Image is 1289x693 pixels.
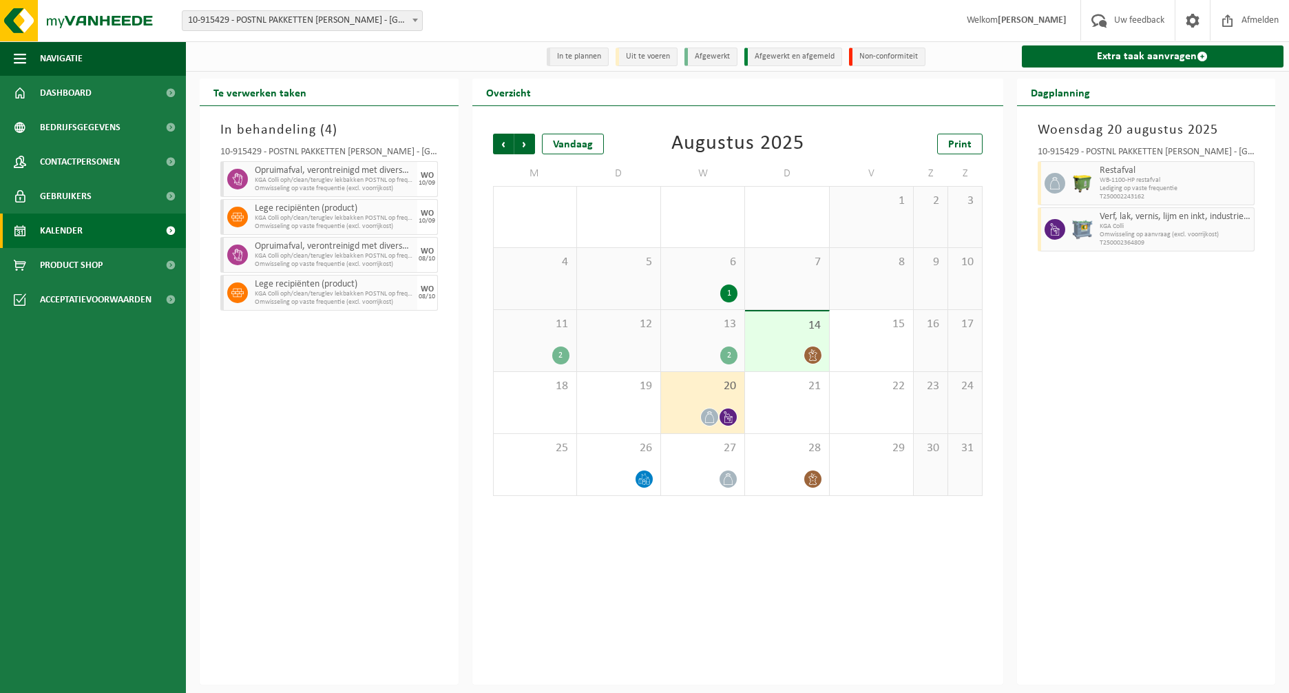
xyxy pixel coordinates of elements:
[1100,165,1251,176] span: Restafval
[837,441,906,456] span: 29
[684,48,737,66] li: Afgewerkt
[752,255,821,270] span: 7
[921,194,941,209] span: 2
[255,260,414,269] span: Omwisseling op vaste frequentie (excl. voorrijkost)
[837,255,906,270] span: 8
[552,346,569,364] div: 2
[668,441,737,456] span: 27
[921,317,941,332] span: 16
[421,172,434,180] div: WO
[948,161,983,186] td: Z
[577,161,661,186] td: D
[542,134,604,154] div: Vandaag
[40,248,103,282] span: Product Shop
[1022,45,1284,68] a: Extra taak aanvragen
[955,194,975,209] span: 3
[255,252,414,260] span: KGA Colli oph/clean/teruglev lekbakken POSTNL op frequentie
[255,185,414,193] span: Omwisseling op vaste frequentie (excl. voorrijkost)
[1100,239,1251,247] span: T250002364809
[720,285,737,302] div: 1
[182,11,422,30] span: 10-915429 - POSTNL PAKKETTEN BELGIE EVERGEM - EVERGEM
[1038,120,1255,141] h3: Woensdag 20 augustus 2025
[501,317,569,332] span: 11
[837,379,906,394] span: 22
[501,441,569,456] span: 25
[744,48,842,66] li: Afgewerkt en afgemeld
[616,48,678,66] li: Uit te voeren
[472,79,545,105] h2: Overzicht
[255,176,414,185] span: KGA Colli oph/clean/teruglev lekbakken POSTNL op frequentie
[493,161,577,186] td: M
[1100,193,1251,201] span: T250002243162
[325,123,333,137] span: 4
[998,15,1067,25] strong: [PERSON_NAME]
[752,441,821,456] span: 28
[419,180,435,187] div: 10/09
[40,282,151,317] span: Acceptatievoorwaarden
[220,120,438,141] h3: In behandeling ( )
[955,255,975,270] span: 10
[419,293,435,300] div: 08/10
[255,165,414,176] span: Opruimafval, verontreinigd met diverse niet-gevaarlijke afvalstoffen
[501,255,569,270] span: 4
[752,318,821,333] span: 14
[661,161,745,186] td: W
[255,223,414,231] span: Omwisseling op vaste frequentie (excl. voorrijkost)
[514,134,535,154] span: Volgende
[668,255,737,270] span: 6
[584,317,653,332] span: 12
[668,379,737,394] span: 20
[1100,176,1251,185] span: WB-1100-HP restafval
[40,110,120,145] span: Bedrijfsgegevens
[547,48,609,66] li: In te plannen
[421,247,434,256] div: WO
[255,298,414,307] span: Omwisseling op vaste frequentie (excl. voorrijkost)
[255,241,414,252] span: Opruimafval, verontreinigd met diverse niet-gevaarlijke afvalstoffen
[40,179,92,214] span: Gebruikers
[955,441,975,456] span: 31
[584,255,653,270] span: 5
[1100,211,1251,223] span: Verf, lak, vernis, lijm en inkt, industrieel in kleinverpakking
[1072,173,1093,194] img: WB-1100-HPE-GN-50
[1100,185,1251,193] span: Lediging op vaste frequentie
[1072,219,1093,240] img: PB-AP-0800-MET-02-01
[255,203,414,214] span: Lege recipiënten (product)
[921,441,941,456] span: 30
[849,48,925,66] li: Non-conformiteit
[1017,79,1104,105] h2: Dagplanning
[720,346,737,364] div: 2
[921,255,941,270] span: 9
[1100,223,1251,231] span: KGA Colli
[837,194,906,209] span: 1
[40,145,120,179] span: Contactpersonen
[421,209,434,218] div: WO
[955,317,975,332] span: 17
[419,218,435,225] div: 10/09
[40,76,92,110] span: Dashboard
[40,214,83,248] span: Kalender
[220,147,438,161] div: 10-915429 - POSTNL PAKKETTEN [PERSON_NAME] - [GEOGRAPHIC_DATA]
[255,290,414,298] span: KGA Colli oph/clean/teruglev lekbakken POSTNL op frequentie
[1038,147,1255,161] div: 10-915429 - POSTNL PAKKETTEN [PERSON_NAME] - [GEOGRAPHIC_DATA]
[1100,231,1251,239] span: Omwisseling op aanvraag (excl. voorrijkost)
[182,10,423,31] span: 10-915429 - POSTNL PAKKETTEN BELGIE EVERGEM - EVERGEM
[584,441,653,456] span: 26
[493,134,514,154] span: Vorige
[421,285,434,293] div: WO
[671,134,804,154] div: Augustus 2025
[830,161,914,186] td: V
[584,379,653,394] span: 19
[668,317,737,332] span: 13
[921,379,941,394] span: 23
[837,317,906,332] span: 15
[255,279,414,290] span: Lege recipiënten (product)
[501,379,569,394] span: 18
[419,256,435,262] div: 08/10
[40,41,83,76] span: Navigatie
[200,79,320,105] h2: Te verwerken taken
[914,161,948,186] td: Z
[752,379,821,394] span: 21
[937,134,983,154] a: Print
[745,161,829,186] td: D
[948,139,972,150] span: Print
